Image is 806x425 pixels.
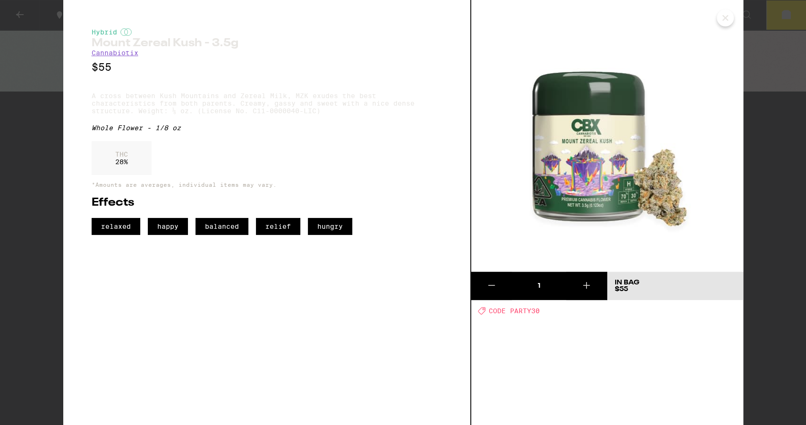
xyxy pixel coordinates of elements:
span: Hi. Need any help? [6,7,68,14]
p: *Amounts are averages, individual items may vary. [92,182,442,188]
span: hungry [308,218,352,235]
button: Close [717,9,734,26]
div: Whole Flower - 1/8 oz [92,124,442,132]
h2: Effects [92,197,442,208]
a: Cannabiotix [92,49,138,57]
span: happy [148,218,188,235]
h2: Mount Zereal Kush - 3.5g [92,38,442,49]
p: A cross between Kush Mountains and Zereal Milk, MZK exudes the best characteristics from both par... [92,92,442,115]
div: 1 [512,281,566,291]
div: In Bag [615,279,639,286]
span: CODE PARTY30 [489,307,540,315]
div: Hybrid [92,28,442,36]
button: In Bag$55 [607,272,743,300]
span: relief [256,218,300,235]
p: THC [115,150,128,158]
span: relaxed [92,218,140,235]
span: balanced [195,218,248,235]
p: $55 [92,61,442,73]
span: $55 [615,286,628,292]
div: 28 % [92,141,152,175]
img: hybridColor.svg [120,28,132,36]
